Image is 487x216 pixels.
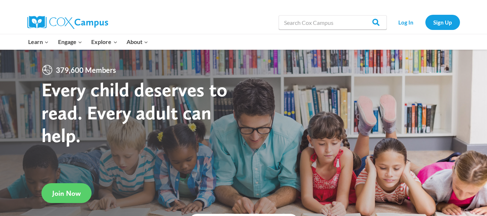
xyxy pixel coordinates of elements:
span: 379,600 Members [53,64,119,76]
span: Join Now [52,189,81,198]
span: Learn [28,37,49,47]
span: Engage [58,37,82,47]
span: Explore [91,37,117,47]
a: Log In [390,15,422,30]
img: Cox Campus [27,16,108,29]
strong: Every child deserves to read. Every adult can help. [41,78,227,147]
nav: Secondary Navigation [390,15,460,30]
span: About [127,37,148,47]
nav: Primary Navigation [24,34,153,49]
input: Search Cox Campus [279,15,387,30]
a: Join Now [41,183,92,203]
a: Sign Up [425,15,460,30]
